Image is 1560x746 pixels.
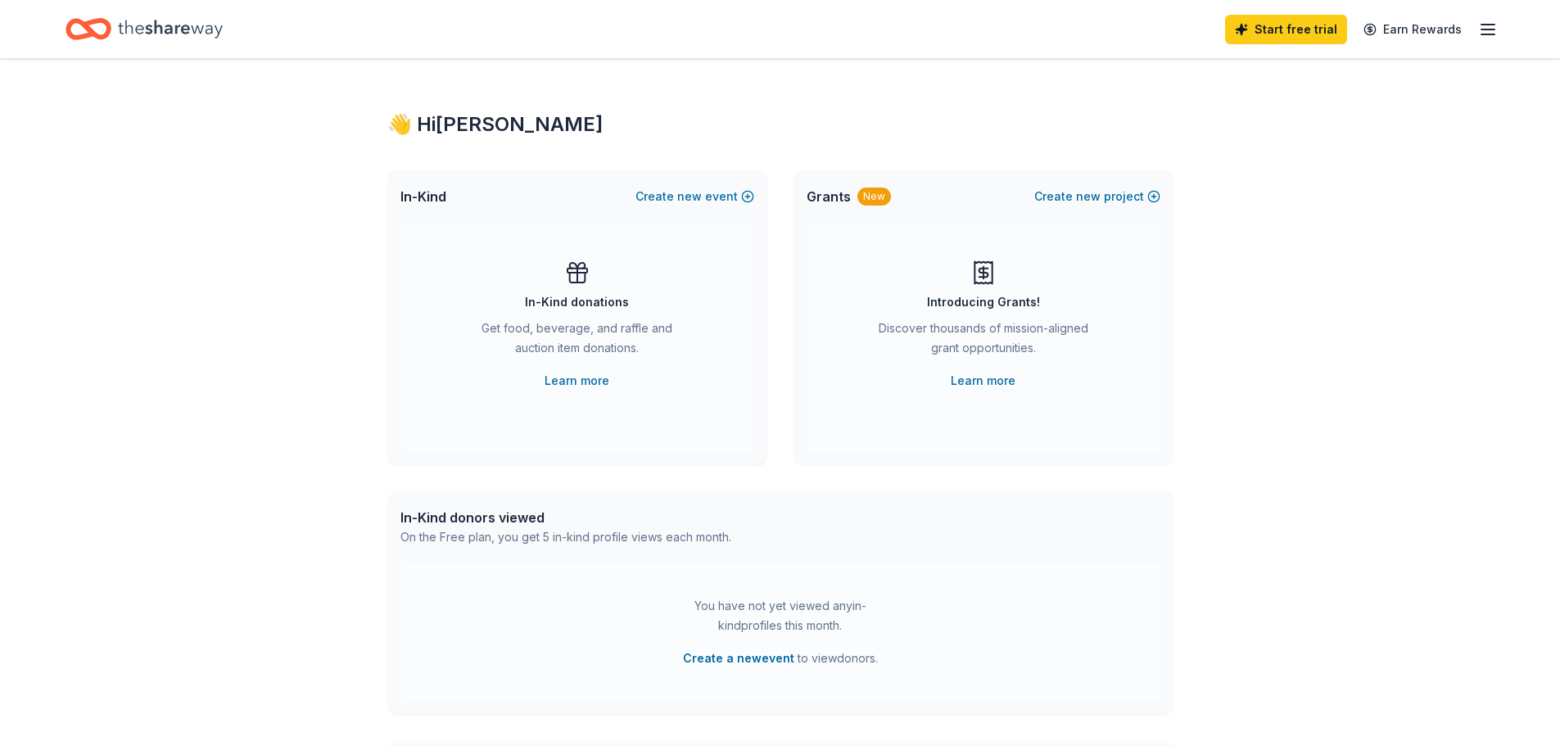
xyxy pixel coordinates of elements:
button: Createnewevent [635,187,754,206]
span: to view donors . [683,649,878,668]
span: new [1076,187,1101,206]
a: Start free trial [1225,15,1347,44]
a: Home [66,10,223,48]
a: Learn more [545,371,609,391]
span: Grants [807,187,851,206]
a: Earn Rewards [1354,15,1472,44]
button: Createnewproject [1034,187,1160,206]
a: Learn more [951,371,1015,391]
span: In-Kind [400,187,446,206]
div: On the Free plan, you get 5 in-kind profile views each month. [400,527,731,547]
div: 👋 Hi [PERSON_NAME] [387,111,1173,138]
div: Get food, beverage, and raffle and auction item donations. [466,319,689,364]
div: Introducing Grants! [927,292,1040,312]
span: new [677,187,702,206]
div: You have not yet viewed any in-kind profiles this month. [678,596,883,635]
button: Create a newevent [683,649,794,668]
div: Discover thousands of mission-aligned grant opportunities. [872,319,1095,364]
div: New [857,188,891,206]
div: In-Kind donations [525,292,629,312]
div: In-Kind donors viewed [400,508,731,527]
